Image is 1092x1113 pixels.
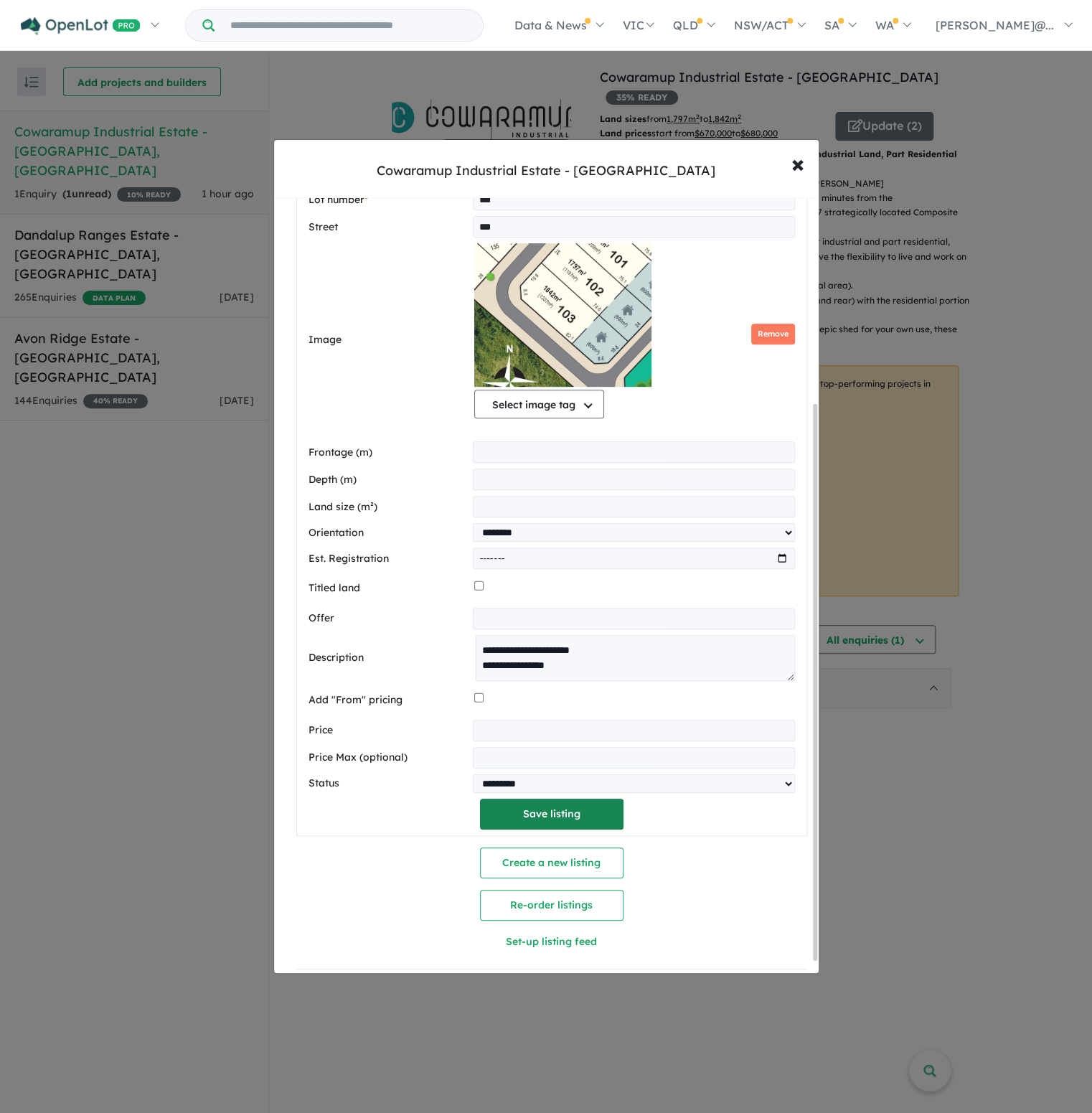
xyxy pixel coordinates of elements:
[309,692,469,709] label: Add "From" pricing
[751,324,795,344] button: Remove
[309,525,467,542] label: Orientation
[377,161,715,180] div: Cowaramup Industrial Estate - [GEOGRAPHIC_DATA]
[480,847,623,878] button: Create a new listing
[309,610,467,627] label: Offer
[474,390,604,418] button: Select image tag
[309,550,467,568] label: Est. Registration
[480,890,623,921] button: Re-order listings
[309,332,469,349] label: Image
[480,799,623,830] button: Save listing
[936,18,1054,32] span: [PERSON_NAME]@...
[21,17,141,35] img: Openlot PRO Logo White
[309,444,467,461] label: Frontage (m)
[309,471,467,489] label: Depth (m)
[309,775,467,792] label: Status
[309,192,467,209] label: Lot number
[791,148,804,179] span: ×
[309,722,467,739] label: Price
[309,749,467,766] label: Price Max (optional)
[309,649,470,667] label: Description
[309,219,467,236] label: Street
[424,926,679,957] button: Set-up listing feed
[217,10,480,41] input: Try estate name, suburb, builder or developer
[474,243,651,387] img: 9k=
[309,499,467,516] label: Land size (m²)
[309,580,469,597] label: Titled land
